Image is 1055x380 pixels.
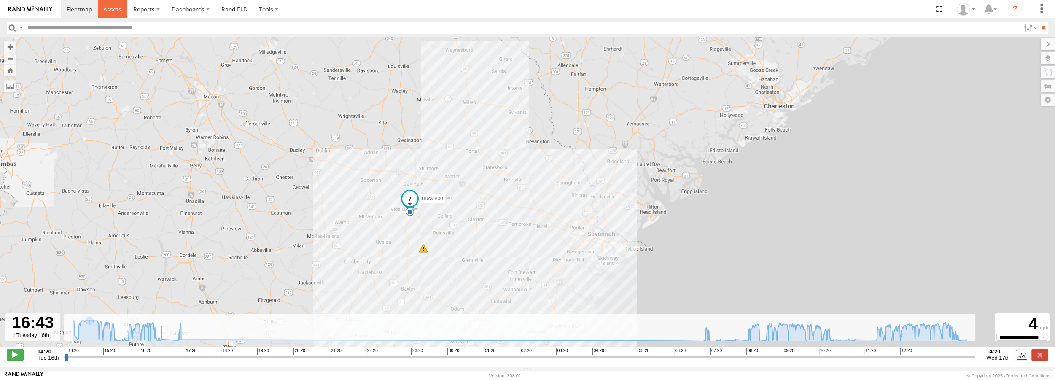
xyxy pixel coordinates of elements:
[67,348,79,355] span: 14:20
[710,348,722,355] span: 07:20
[185,348,196,355] span: 17:20
[986,355,1009,361] span: Wed 17th Sep 2025
[1006,373,1050,378] a: Terms and Conditions
[592,348,604,355] span: 04:20
[1008,3,1022,16] i: ?
[900,348,912,355] span: 12:20
[293,348,305,355] span: 20:20
[864,348,876,355] span: 11:20
[556,348,568,355] span: 03:20
[783,348,794,355] span: 09:20
[421,195,443,201] span: Truck #30
[489,373,521,378] div: Version: 308.01
[447,348,459,355] span: 00:20
[4,41,16,53] button: Zoom in
[411,348,423,355] span: 23:20
[819,348,831,355] span: 10:20
[520,348,532,355] span: 02:20
[996,315,1048,334] div: 4
[366,348,378,355] span: 22:20
[38,348,59,355] strong: 14:20
[8,6,52,12] img: rand-logo.svg
[746,348,758,355] span: 08:20
[4,65,16,76] button: Zoom Home
[5,372,43,380] a: Visit our Website
[1020,22,1039,34] label: Search Filter Options
[986,348,1009,355] strong: 14:20
[103,348,115,355] span: 15:20
[4,53,16,65] button: Zoom out
[18,22,24,34] label: Search Query
[221,348,233,355] span: 18:20
[406,208,414,216] div: 5
[140,348,151,355] span: 16:20
[4,80,16,92] label: Measure
[330,348,342,355] span: 21:20
[966,373,1050,378] div: © Copyright 2025 -
[954,3,978,16] div: Jeff Whitson
[7,349,24,360] label: Play/Stop
[38,355,59,361] span: Tue 16th Sep 2025
[1031,349,1048,360] label: Close
[257,348,269,355] span: 19:20
[1041,94,1055,106] label: Map Settings
[484,348,495,355] span: 01:20
[674,348,686,355] span: 06:20
[638,348,649,355] span: 05:20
